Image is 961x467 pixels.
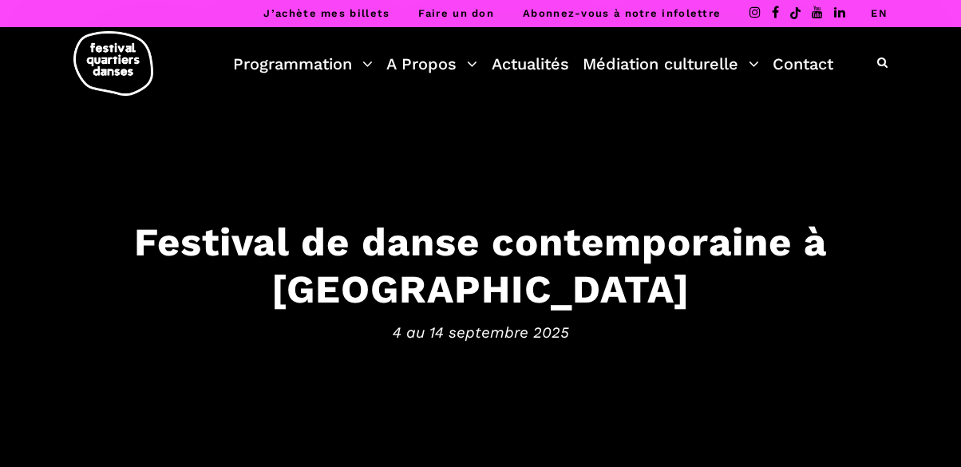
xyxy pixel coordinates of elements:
[871,7,888,19] a: EN
[73,31,153,96] img: logo-fqd-med
[492,50,569,77] a: Actualités
[16,219,945,313] h3: Festival de danse contemporaine à [GEOGRAPHIC_DATA]
[386,50,477,77] a: A Propos
[233,50,373,77] a: Programmation
[583,50,759,77] a: Médiation culturelle
[773,50,833,77] a: Contact
[16,320,945,344] span: 4 au 14 septembre 2025
[263,7,390,19] a: J’achète mes billets
[523,7,721,19] a: Abonnez-vous à notre infolettre
[418,7,494,19] a: Faire un don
